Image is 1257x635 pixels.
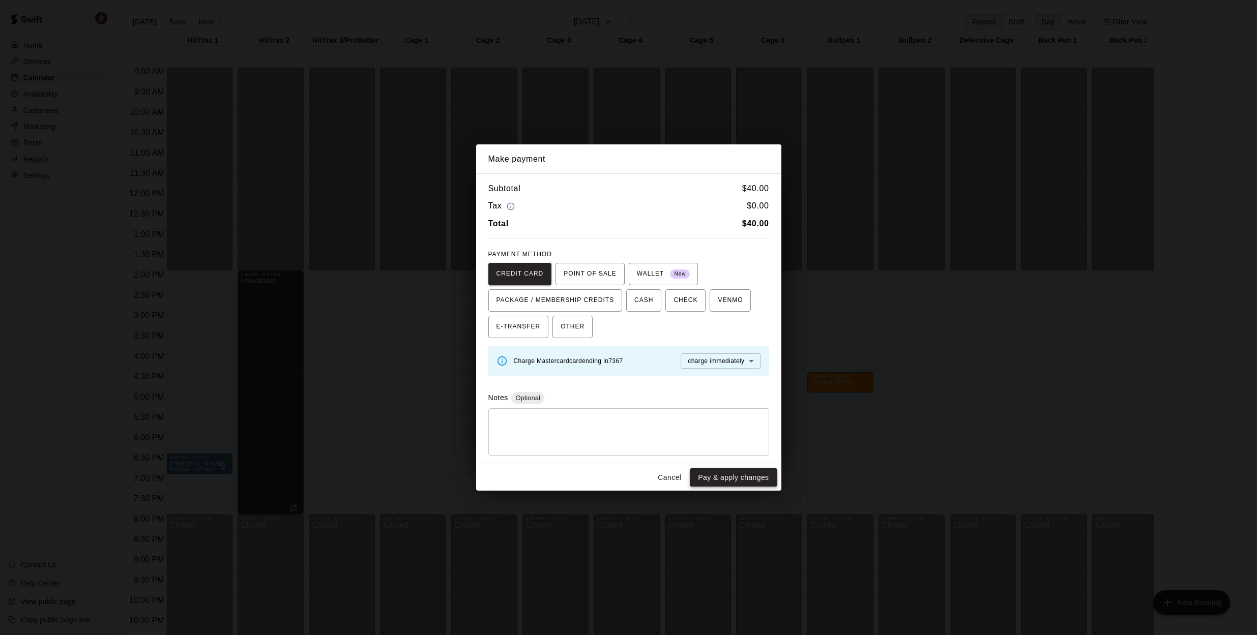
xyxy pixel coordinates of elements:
span: New [670,267,690,281]
span: E-TRANSFER [496,319,541,335]
b: $ 40.00 [742,219,769,228]
span: CHECK [674,292,697,309]
h6: Tax [488,199,518,213]
button: CHECK [665,289,706,312]
h6: Subtotal [488,182,521,195]
button: CASH [626,289,661,312]
button: POINT OF SALE [556,263,624,285]
button: E-TRANSFER [488,316,549,338]
span: WALLET [637,266,690,282]
button: PACKAGE / MEMBERSHIP CREDITS [488,289,623,312]
button: OTHER [552,316,593,338]
span: Optional [511,394,544,402]
span: Charge Mastercard card ending in 7367 [514,357,623,365]
b: Total [488,219,509,228]
span: PAYMENT METHOD [488,251,552,258]
span: VENMO [718,292,743,309]
span: POINT OF SALE [564,266,616,282]
h6: $ 0.00 [747,199,769,213]
label: Notes [488,394,508,402]
button: WALLET New [629,263,698,285]
button: Cancel [653,468,686,487]
button: VENMO [710,289,751,312]
span: OTHER [561,319,584,335]
button: Pay & apply changes [690,468,777,487]
span: CREDIT CARD [496,266,544,282]
h6: $ 40.00 [742,182,769,195]
span: charge immediately [688,357,744,365]
span: PACKAGE / MEMBERSHIP CREDITS [496,292,615,309]
h2: Make payment [476,144,781,174]
button: CREDIT CARD [488,263,552,285]
span: CASH [634,292,653,309]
